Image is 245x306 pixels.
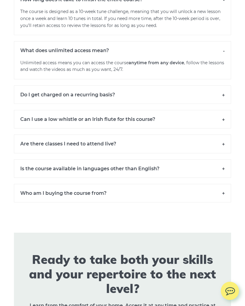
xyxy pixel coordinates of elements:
h6: Are there classes I need to attend live? [14,135,231,153]
strong: anytime from any device [129,60,184,65]
h6: Who am I buying the course from? [14,184,231,202]
h6: Is the course available in languages other than English? [14,159,231,178]
p: The course is designed as a 10-week tune challenge, meaning that you will unlock a new lesson onc... [14,8,231,35]
h6: What does unlimited access mean? [14,41,231,59]
p: Unlimited access means you can access the course , follow the lessons and watch the videos as muc... [14,59,231,80]
h2: Ready to take both your skills and your repertoire to the next level? [26,252,219,296]
h6: Do I get charged on a recurring basis? [14,85,231,104]
img: chat.svg [221,282,239,297]
h6: Can I use a low whistle or an Irish flute for this course? [14,110,231,128]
